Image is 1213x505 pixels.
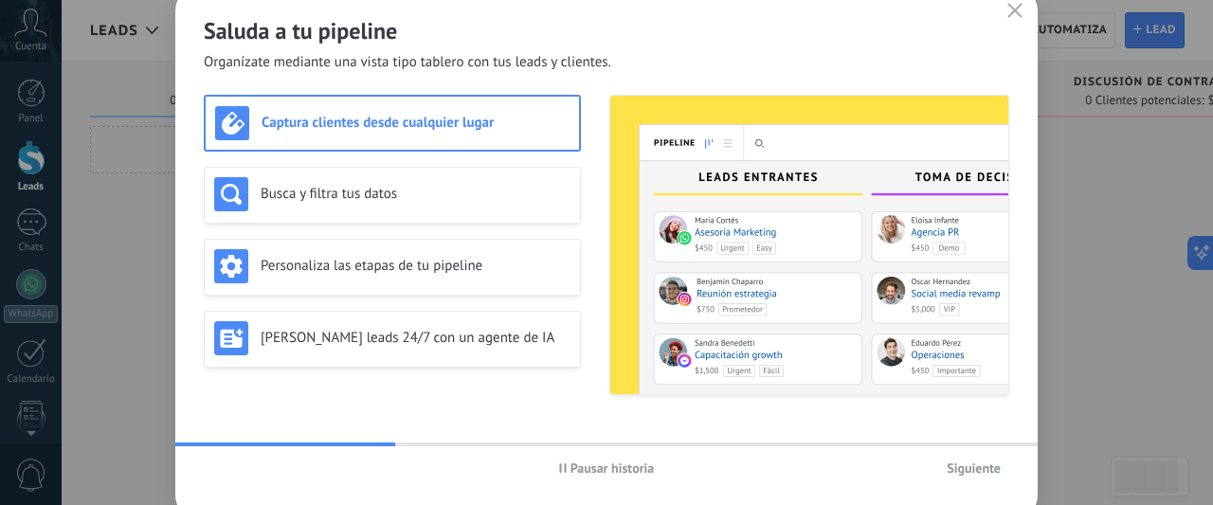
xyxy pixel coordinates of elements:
[261,185,570,203] h3: Busca y filtra tus datos
[551,454,663,482] button: Pausar historia
[570,461,655,475] span: Pausar historia
[938,454,1009,482] button: Siguiente
[204,53,611,72] span: Organízate mediante una vista tipo tablero con tus leads y clientes.
[261,329,570,347] h3: [PERSON_NAME] leads 24/7 con un agente de IA
[261,257,570,275] h3: Personaliza las etapas de tu pipeline
[947,461,1001,475] span: Siguiente
[204,16,1009,45] h2: Saluda a tu pipeline
[262,114,570,132] h3: Captura clientes desde cualquier lugar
